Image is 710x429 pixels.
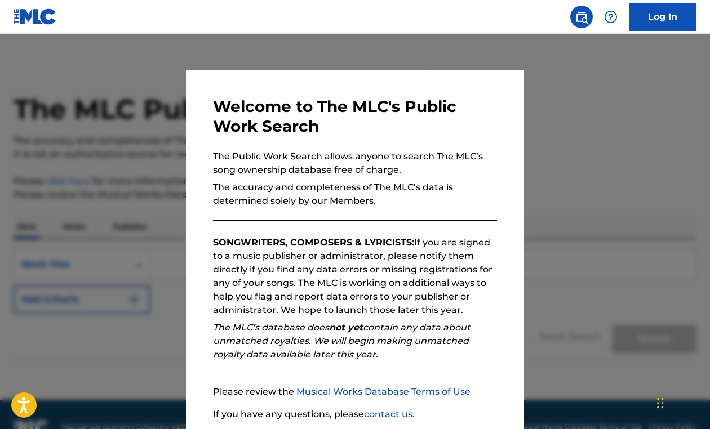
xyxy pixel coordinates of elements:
[213,322,471,360] em: The MLC’s database does contain any data about unmatched royalties. We will begin making unmatche...
[213,408,497,421] p: If you have any questions, please .
[213,97,497,136] h3: Welcome to The MLC's Public Work Search
[213,181,497,208] p: The accuracy and completeness of The MLC’s data is determined solely by our Members.
[14,8,57,25] img: MLC Logo
[213,150,497,177] p: The Public Work Search allows anyone to search The MLC’s song ownership database free of charge.
[213,385,497,399] p: Please review the
[657,386,664,420] div: Drag
[575,10,588,24] img: search
[600,6,622,28] div: Help
[213,237,414,248] strong: SONGWRITERS, COMPOSERS & LYRICISTS:
[213,236,497,317] p: If you are signed to a music publisher or administrator, please notify them directly if you find ...
[629,3,696,31] a: Log In
[570,6,593,28] a: Public Search
[654,375,710,429] iframe: Chat Widget
[364,409,412,419] a: contact us
[329,322,363,333] strong: not yet
[604,10,618,24] img: help
[296,386,471,397] a: Musical Works Database Terms of Use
